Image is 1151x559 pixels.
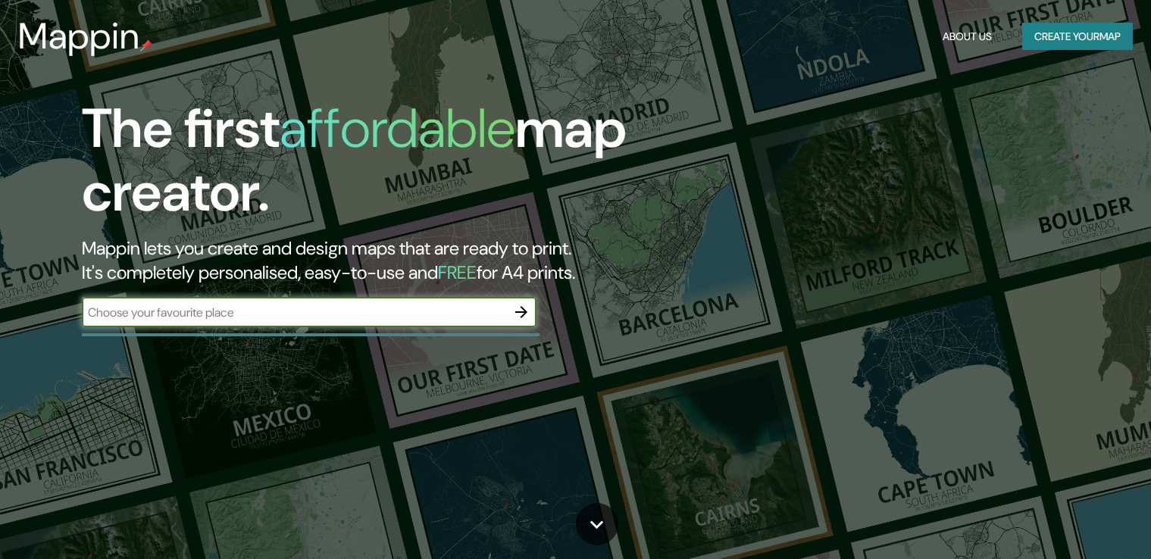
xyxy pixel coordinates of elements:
h3: Mappin [18,15,140,58]
h2: Mappin lets you create and design maps that are ready to print. It's completely personalised, eas... [82,236,658,285]
button: About Us [937,23,998,51]
button: Create yourmap [1022,23,1133,51]
img: mappin-pin [140,39,152,52]
h5: FREE [438,261,477,284]
h1: The first map creator. [82,97,658,236]
input: Choose your favourite place [82,304,506,321]
h1: affordable [280,93,515,164]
